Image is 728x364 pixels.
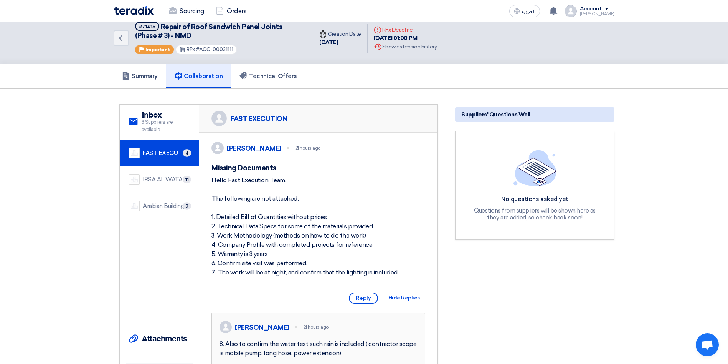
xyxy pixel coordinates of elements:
div: RFx Deadline [374,26,437,34]
div: Open chat [696,333,719,356]
div: Account [580,6,602,12]
span: 2 [183,202,191,210]
a: Summary [114,64,166,88]
div: 21 hours ago [295,145,321,151]
div: [PERSON_NAME] [580,12,614,16]
a: Orders [210,3,253,20]
span: 11 [183,176,191,183]
span: #ACC-00021111 [196,47,233,52]
div: 8. Also to confirm the water test such rain is included ( contractor scope is mobile pump, long h... [220,339,417,358]
div: Creation Date [319,30,361,38]
div: #71416 [139,24,155,29]
div: [DATE] 01:00 PM [374,34,437,43]
a: Collaboration [166,64,231,88]
button: العربية [509,5,540,17]
div: Hello Fast Execution Team, The following are not attached: 1. Detailed Bill of Quantities without... [211,176,425,277]
h5: Summary [122,72,158,80]
h2: Inbox [142,111,190,120]
a: Sourcing [163,3,210,20]
img: profile_test.png [220,321,232,333]
h2: Attachments [142,334,187,344]
div: FAST EXECUTION [143,149,190,158]
div: [PERSON_NAME] [227,144,281,153]
div: [PERSON_NAME] [235,323,289,332]
a: Technical Offers [231,64,305,88]
div: Arabian Building Support and Rehabilitation [143,202,190,211]
span: 3 Suppliers are available [142,118,190,133]
div: IRSA AL WATAN EST. [143,175,190,184]
h5: Collaboration [175,72,223,80]
img: profile_test.png [565,5,577,17]
div: [DATE] [319,38,361,47]
img: empty_state_list.svg [513,150,556,186]
div: 21 hours ago [304,324,329,331]
div: Show extension history [374,43,437,51]
span: Repair of Roof Sandwich Panel Joints (Phase # 3) - NMD [135,23,282,40]
span: Hide Replies [388,294,420,301]
span: Important [145,47,170,52]
img: Teradix logo [114,6,154,15]
span: Reply [349,293,378,304]
span: العربية [522,9,535,14]
img: profile_test.png [211,142,224,154]
span: RFx [187,47,195,52]
img: company-name [129,148,140,158]
div: Questions from suppliers will be shown here as they are added, so check back soon! [470,207,600,221]
img: company-name [129,201,140,211]
h5: Repair of Roof Sandwich Panel Joints (Phase # 3) - NMD [135,22,304,41]
div: No questions asked yet [470,195,600,203]
h5: Technical Offers [239,72,297,80]
span: Suppliers' Questions Wall [461,110,530,119]
span: 4 [183,149,191,157]
div: FAST EXECUTION [231,115,287,123]
h5: Missing Documents [211,163,425,173]
img: company-name [129,174,140,185]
